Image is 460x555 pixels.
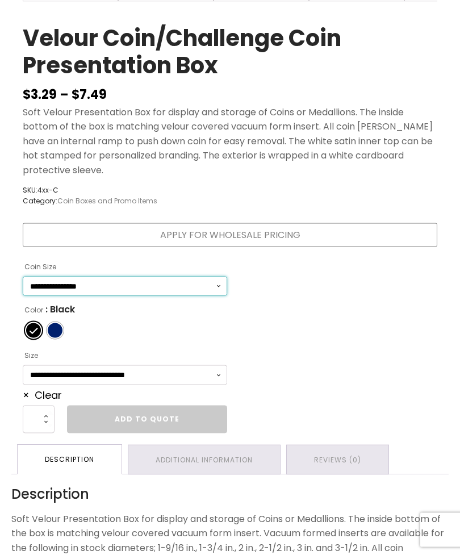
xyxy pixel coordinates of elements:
a: Clear options [23,388,62,402]
span: : Black [45,301,75,319]
bdi: 7.49 [72,86,107,103]
span: – [60,86,69,103]
a: Reviews (0) [287,445,388,474]
span: $ [23,86,31,103]
h1: Velour Coin/Challenge Coin Presentation Box [23,24,437,85]
a: Apply for Wholesale Pricing [23,223,437,247]
span: 4xx-C [37,185,58,195]
p: Soft Velour Presentation Box for display and storage of Coins or Medallions. The inside bottom of... [23,105,437,178]
input: Product quantity [23,406,55,433]
a: Description [18,445,122,474]
li: Navy Blue [47,322,64,339]
label: Size [24,347,38,365]
bdi: 3.29 [23,86,57,103]
li: Black [25,322,42,339]
span: Category: [23,195,157,206]
label: Color [24,301,43,319]
a: Coin Boxes and Promo Items [57,196,157,206]
a: Add to Quote [67,406,227,433]
span: $ [72,86,80,103]
label: Coin Size [24,258,56,276]
ul: Color [23,320,227,341]
span: SKU: [23,185,157,195]
h2: Description [11,486,449,503]
a: Additional information [128,445,280,474]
